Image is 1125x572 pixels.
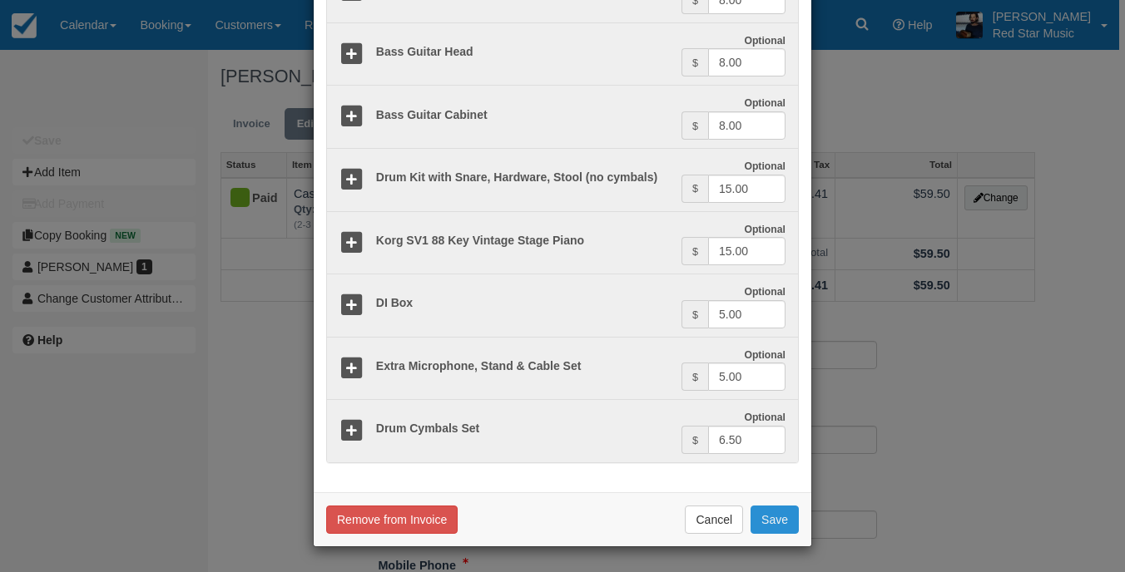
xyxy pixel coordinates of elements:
[744,97,786,109] strong: Optional
[744,160,786,172] strong: Optional
[364,109,681,121] h5: Bass Guitar Cabinet
[327,148,798,212] a: Drum Kit with Snare, Hardware, Stool (no cymbals) Optional $
[327,22,798,86] a: Bass Guitar Head Optional $
[364,234,681,247] h5: Korg SV1 88 Key Vintage Stage Piano
[692,183,698,195] small: $
[364,360,681,372] h5: Extra Microphone, Stand & Cable Set
[692,372,698,383] small: $
[364,171,681,184] h5: Drum Kit with Snare, Hardware, Stool (no cymbals)
[327,337,798,401] a: Extra Microphone, Stand & Cable Set Optional $
[692,309,698,321] small: $
[327,85,798,149] a: Bass Guitar Cabinet Optional $
[744,35,786,47] strong: Optional
[327,274,798,338] a: DI Box Optional $
[327,399,798,462] a: Drum Cymbals Set Optional $
[685,505,743,534] button: Cancel
[744,412,786,423] strong: Optional
[751,505,799,534] button: Save
[364,422,681,435] h5: Drum Cymbals Set
[326,505,458,534] button: Remove from Invoice
[744,224,786,235] strong: Optional
[744,349,786,361] strong: Optional
[744,286,786,298] strong: Optional
[327,211,798,275] a: Korg SV1 88 Key Vintage Stage Piano Optional $
[692,121,698,132] small: $
[692,57,698,69] small: $
[692,246,698,258] small: $
[364,297,681,309] h5: DI Box
[692,435,698,446] small: $
[364,46,681,58] h5: Bass Guitar Head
